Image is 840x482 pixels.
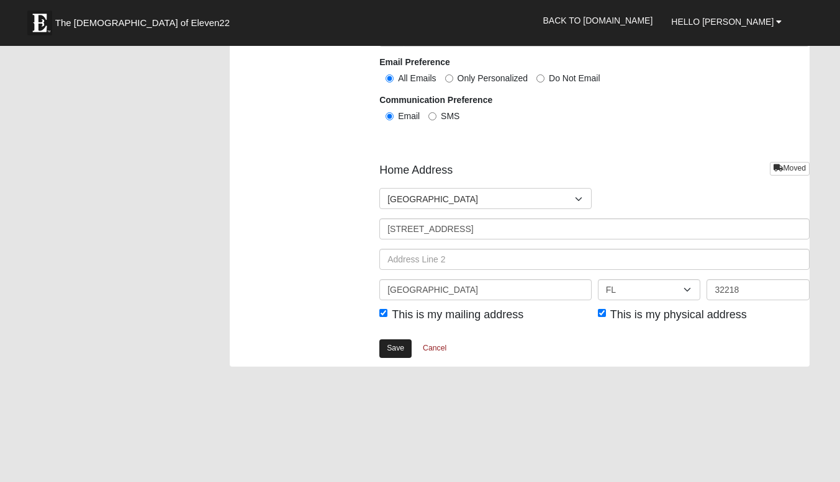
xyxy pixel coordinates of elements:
span: Do Not Email [549,73,600,83]
input: Do Not Email [536,74,544,83]
span: [GEOGRAPHIC_DATA] [387,189,575,210]
span: SMS [441,111,459,121]
a: Moved [770,162,810,175]
span: Hello [PERSON_NAME] [671,17,774,27]
input: Zip [707,279,810,300]
a: Back to [DOMAIN_NAME] [533,5,662,36]
input: SMS [428,112,436,120]
a: The [DEMOGRAPHIC_DATA] of Eleven22 [21,4,269,35]
a: Hello [PERSON_NAME] [662,6,791,37]
label: Email Preference [379,56,450,68]
span: Only Personalized [458,73,528,83]
a: Save [379,339,412,357]
input: Only Personalized [445,74,453,83]
span: Email [398,111,420,121]
input: This is my mailing address [379,309,387,317]
input: City [379,279,592,300]
a: Cancel [415,339,454,358]
input: Address Line 2 [379,249,810,270]
span: All Emails [398,73,436,83]
span: Home Address [379,162,453,179]
input: Email [386,112,394,120]
span: The [DEMOGRAPHIC_DATA] of Eleven22 [55,17,230,29]
input: This is my physical address [598,309,606,317]
label: Communication Preference [379,94,492,106]
input: All Emails [386,74,394,83]
input: Address Line 1 [379,218,810,239]
img: Eleven22 logo [27,11,52,35]
span: This is my mailing address [392,308,523,321]
span: This is my physical address [610,308,747,321]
